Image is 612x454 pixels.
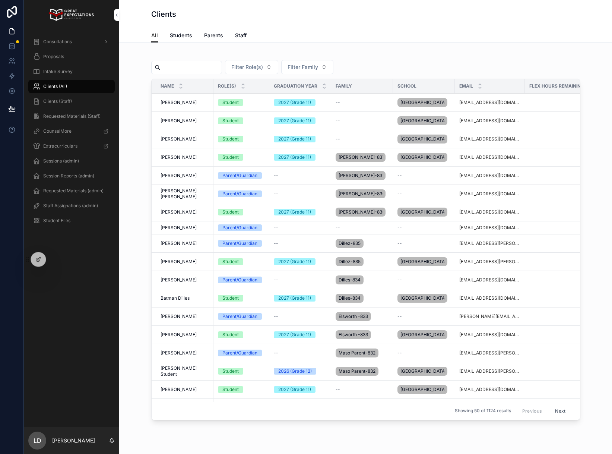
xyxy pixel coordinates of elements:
[459,173,520,179] a: [EMAIL_ADDRESS][DOMAIN_NAME]
[218,117,265,124] a: Student
[529,100,593,105] span: 0.00
[274,240,327,246] a: --
[28,184,115,198] a: Requested Materials (admin)
[459,209,520,215] a: [EMAIL_ADDRESS][DOMAIN_NAME]
[459,259,520,265] a: [EMAIL_ADDRESS][PERSON_NAME][DOMAIN_NAME]
[222,368,239,375] div: Student
[43,188,104,194] span: Requested Materials (admin)
[222,136,239,142] div: Student
[43,143,77,149] span: Extracurriculars
[161,83,174,89] span: Name
[529,350,593,356] a: 0.00
[459,387,520,392] a: [EMAIL_ADDRESS][DOMAIN_NAME]
[218,350,265,356] a: Parent/Guardian
[529,136,593,142] a: 0.00
[28,80,115,93] a: Clients (All)
[529,118,593,124] a: 0.00
[397,365,450,377] a: [GEOGRAPHIC_DATA]
[339,209,383,215] span: [PERSON_NAME]-836
[459,154,520,160] a: [EMAIL_ADDRESS][DOMAIN_NAME]
[52,437,95,444] p: [PERSON_NAME]
[161,154,209,160] a: [PERSON_NAME]
[459,136,520,142] a: [EMAIL_ADDRESS][DOMAIN_NAME]
[161,259,209,265] a: [PERSON_NAME]
[529,225,593,231] span: 0.00
[397,350,402,356] span: --
[218,172,265,179] a: Parent/Guardian
[204,29,223,44] a: Parents
[397,329,450,341] a: [GEOGRAPHIC_DATA]
[529,332,593,338] span: 0.00
[222,117,239,124] div: Student
[529,277,593,283] a: 0.00
[400,136,444,142] span: [GEOGRAPHIC_DATA]
[278,368,312,375] div: 2026 (Grade 12)
[339,154,383,160] span: [PERSON_NAME]-837
[274,258,327,265] a: 2027 (Grade 11)
[161,387,197,392] span: [PERSON_NAME]
[336,274,389,286] a: Dilles-834
[550,405,571,417] button: Next
[459,332,520,338] a: [EMAIL_ADDRESS][DOMAIN_NAME]
[218,240,265,247] a: Parent/Guardian
[225,60,278,74] button: Select Button
[218,313,265,320] a: Parent/Guardian
[397,240,402,246] span: --
[161,365,209,377] a: [PERSON_NAME] Student
[459,295,520,301] a: [EMAIL_ADDRESS][DOMAIN_NAME]
[235,32,247,39] span: Staff
[336,100,389,105] a: --
[529,387,593,392] a: 0.00
[459,118,520,124] a: [EMAIL_ADDRESS][DOMAIN_NAME]
[161,154,197,160] span: [PERSON_NAME]
[397,313,450,319] a: --
[336,329,389,341] a: Elsworth -833
[151,9,176,19] h1: Clients
[529,173,593,179] a: 0.00
[529,191,593,197] span: 0.00
[222,209,239,215] div: Student
[28,199,115,212] a: Staff Assignations (admin)
[28,169,115,183] a: Session Reports (admin)
[43,69,73,75] span: Intake Survey
[28,139,115,153] a: Extracurriculars
[397,173,450,179] a: --
[529,295,593,301] a: 0.00
[222,172,257,179] div: Parent/Guardian
[397,384,450,395] a: [GEOGRAPHIC_DATA]
[161,209,209,215] a: [PERSON_NAME]
[274,350,327,356] a: --
[339,240,361,246] span: Dillez-835
[28,214,115,227] a: Student Files
[222,190,257,197] div: Parent/Guardian
[161,209,197,215] span: [PERSON_NAME]
[170,32,192,39] span: Students
[222,154,239,161] div: Student
[274,209,327,215] a: 2027 (Grade 11)
[161,136,209,142] a: [PERSON_NAME]
[218,209,265,215] a: Student
[459,191,520,197] a: [EMAIL_ADDRESS][DOMAIN_NAME]
[43,83,67,89] span: Clients (All)
[529,259,593,265] span: 0.00
[529,83,584,89] span: Flex Hours Remaining
[278,136,311,142] div: 2027 (Grade 11)
[43,98,72,104] span: Clients (Staff)
[459,225,520,231] a: [EMAIL_ADDRESS][DOMAIN_NAME]
[274,191,278,197] span: --
[529,240,593,246] span: 0.00
[339,350,375,356] span: Maso Parent-832
[161,100,209,105] a: [PERSON_NAME]
[400,259,444,265] span: [GEOGRAPHIC_DATA]
[274,386,327,393] a: 2027 (Grade 11)
[459,368,520,374] a: [EMAIL_ADDRESS][PERSON_NAME][DOMAIN_NAME]
[336,118,340,124] span: --
[222,386,239,393] div: Student
[161,225,197,231] span: [PERSON_NAME]
[274,99,327,106] a: 2027 (Grade 11)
